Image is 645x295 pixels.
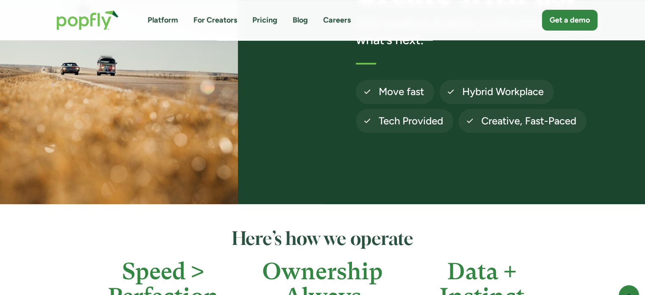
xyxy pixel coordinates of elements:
[379,114,443,128] h4: Tech Provided
[293,15,308,25] a: Blog
[550,15,590,25] div: Get a demo
[48,2,127,39] a: home
[323,15,351,25] a: Careers
[481,114,576,128] h4: Creative, Fast-Paced
[542,10,598,31] a: Get a demo
[193,15,237,25] a: For Creators
[99,230,546,250] h2: Here’s how we operate
[252,15,277,25] a: Pricing
[148,15,178,25] a: Platform
[379,85,424,98] h4: Move fast
[462,85,544,98] h4: Hybrid Workplace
